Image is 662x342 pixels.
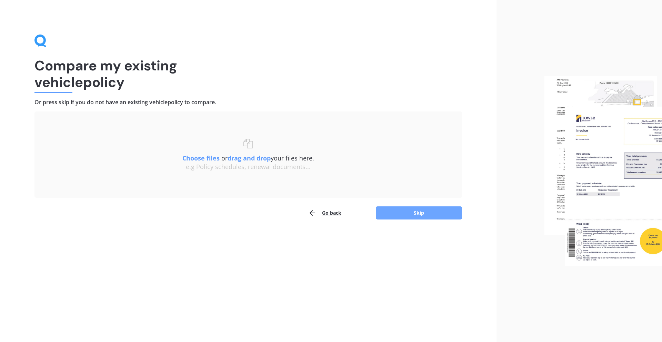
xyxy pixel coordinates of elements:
div: e.g Policy schedules, renewal documents... [48,163,448,171]
h4: Or press skip if you do not have an existing vehicle policy to compare. [34,99,462,106]
button: Skip [376,206,462,219]
button: Go back [308,206,341,220]
h1: Compare my existing vehicle policy [34,57,462,90]
b: drag and drop [228,154,271,162]
span: or your files here. [182,154,314,162]
img: files.webp [544,76,662,266]
u: Choose files [182,154,220,162]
